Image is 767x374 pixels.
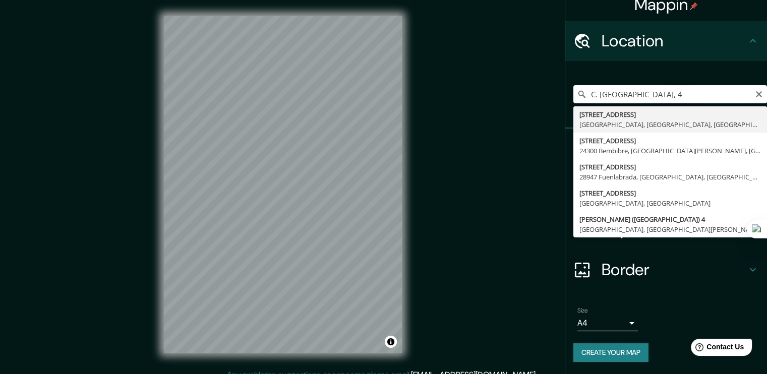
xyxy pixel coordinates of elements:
[755,89,763,98] button: Clear
[385,336,397,348] button: Toggle attribution
[573,343,648,362] button: Create your map
[577,315,638,331] div: A4
[577,306,588,315] label: Size
[579,214,761,224] div: [PERSON_NAME] ([GEOGRAPHIC_DATA]) 4
[565,169,767,209] div: Style
[602,260,747,280] h4: Border
[602,31,747,51] h4: Location
[164,16,402,353] canvas: Map
[579,136,761,146] div: [STREET_ADDRESS]
[579,198,761,208] div: [GEOGRAPHIC_DATA], [GEOGRAPHIC_DATA]
[579,109,761,119] div: [STREET_ADDRESS]
[565,129,767,169] div: Pins
[579,188,761,198] div: [STREET_ADDRESS]
[565,209,767,250] div: Layout
[602,219,747,239] h4: Layout
[573,85,767,103] input: Pick your city or area
[579,146,761,156] div: 24300 Bembibre, [GEOGRAPHIC_DATA][PERSON_NAME], [GEOGRAPHIC_DATA]
[579,119,761,130] div: [GEOGRAPHIC_DATA], [GEOGRAPHIC_DATA], [GEOGRAPHIC_DATA]
[565,21,767,61] div: Location
[677,335,756,363] iframe: Help widget launcher
[690,2,698,10] img: pin-icon.png
[565,250,767,290] div: Border
[579,162,761,172] div: [STREET_ADDRESS]
[579,172,761,182] div: 28947 Fuenlabrada, [GEOGRAPHIC_DATA], [GEOGRAPHIC_DATA]
[579,224,761,234] div: [GEOGRAPHIC_DATA], [GEOGRAPHIC_DATA][PERSON_NAME], [GEOGRAPHIC_DATA]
